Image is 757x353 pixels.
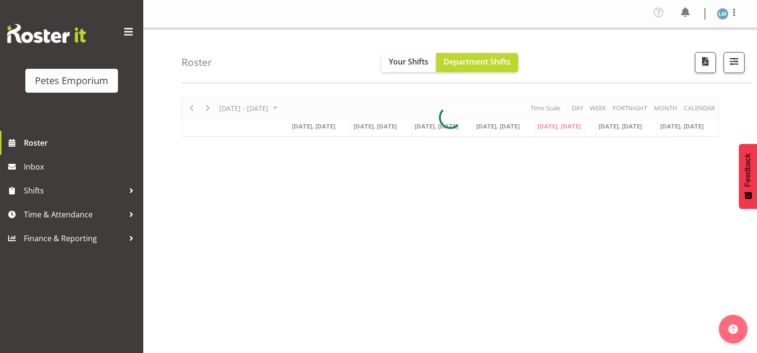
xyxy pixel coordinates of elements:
span: Your Shifts [389,56,428,67]
img: help-xxl-2.png [728,324,738,334]
span: Shifts [24,183,124,198]
span: Department Shifts [444,56,511,67]
div: Petes Emporium [35,74,108,88]
button: Department Shifts [436,53,518,72]
button: Feedback - Show survey [739,144,757,209]
img: Rosterit website logo [7,24,86,43]
span: Inbox [24,160,139,174]
span: Finance & Reporting [24,231,124,246]
span: Time & Attendance [24,207,124,222]
button: Download a PDF of the roster according to the set date range. [695,52,716,73]
span: Feedback [744,153,752,187]
span: Roster [24,136,139,150]
h4: Roster [181,57,212,68]
img: lianne-morete5410.jpg [717,8,728,20]
button: Your Shifts [381,53,436,72]
button: Filter Shifts [724,52,745,73]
